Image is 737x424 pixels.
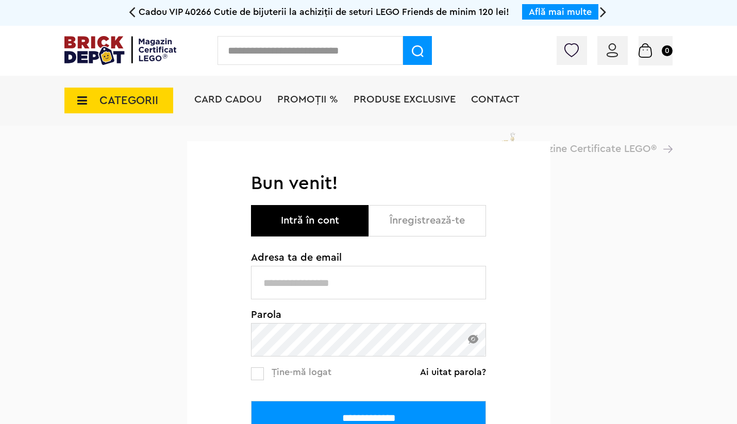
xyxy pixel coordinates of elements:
[529,7,592,16] a: Află mai multe
[251,172,486,195] h1: Bun venit!
[251,310,486,320] span: Parola
[272,367,331,377] span: Ține-mă logat
[251,252,486,263] span: Adresa ta de email
[277,94,338,105] a: PROMOȚII %
[471,94,520,105] a: Contact
[139,7,509,16] span: Cadou VIP 40266 Cutie de bijuterii la achiziții de seturi LEGO Friends de minim 120 lei!
[251,205,368,236] button: Intră în cont
[368,205,486,236] button: Înregistrează-te
[354,94,456,105] a: Produse exclusive
[420,367,486,377] a: Ai uitat parola?
[194,94,262,105] a: Card Cadou
[99,95,158,106] span: CATEGORII
[662,45,673,56] small: 0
